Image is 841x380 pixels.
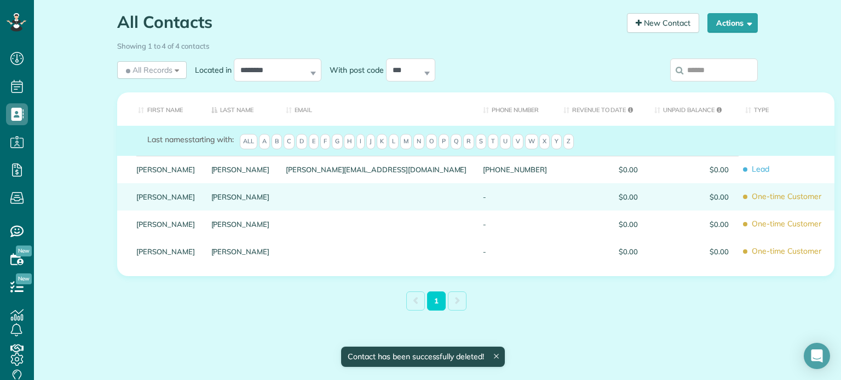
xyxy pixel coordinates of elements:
a: [PERSON_NAME] [211,220,270,228]
span: One-time Customer [745,187,826,206]
a: [PERSON_NAME] [136,166,195,173]
span: $0.00 [654,193,729,201]
span: F [320,134,330,149]
span: One-time Customer [745,242,826,261]
a: 1 [427,291,446,311]
span: Q [451,134,462,149]
span: H [344,134,355,149]
div: - [475,211,555,238]
a: [PERSON_NAME] [211,166,270,173]
span: D [296,134,307,149]
th: Phone number: activate to sort column ascending [475,92,555,126]
h1: All Contacts [117,13,619,31]
span: $0.00 [563,193,638,201]
th: Unpaid Balance: activate to sort column ascending [646,92,737,126]
a: [PERSON_NAME] [136,193,195,201]
span: R [463,134,474,149]
a: [PERSON_NAME] [211,193,270,201]
span: P [439,134,449,149]
span: New [16,273,32,284]
a: [PERSON_NAME] [136,248,195,255]
span: $0.00 [654,220,729,228]
span: E [309,134,319,149]
span: W [525,134,538,149]
div: Showing 1 to 4 of 4 contacts [117,37,758,51]
th: First Name: activate to sort column ascending [117,92,203,126]
span: X [539,134,550,149]
label: Located in [187,65,234,75]
label: With post code [321,65,386,75]
span: I [356,134,365,149]
span: $0.00 [563,248,638,255]
span: C [284,134,295,149]
span: T [488,134,498,149]
div: Open Intercom Messenger [804,343,830,369]
span: Lead [745,160,826,179]
span: S [476,134,486,149]
span: K [377,134,387,149]
a: [PERSON_NAME] [136,220,195,228]
span: All [240,134,257,149]
span: One-time Customer [745,214,826,233]
div: [PERSON_NAME][EMAIL_ADDRESS][DOMAIN_NAME] [278,156,475,183]
span: $0.00 [563,220,638,228]
span: New [16,245,32,256]
span: $0.00 [654,166,729,173]
a: New Contact [627,13,699,33]
span: M [400,134,412,149]
span: All Records [124,65,172,75]
span: B [272,134,282,149]
span: $0.00 [654,248,729,255]
div: [PHONE_NUMBER] [475,156,555,183]
span: Z [563,134,574,149]
div: - [475,183,555,211]
span: L [389,134,399,149]
th: Last Name: activate to sort column descending [203,92,278,126]
th: Email: activate to sort column ascending [278,92,475,126]
span: Last names [147,135,188,144]
span: Y [551,134,562,149]
span: N [413,134,424,149]
th: Type: activate to sort column ascending [737,92,834,126]
label: starting with: [147,134,234,145]
span: G [332,134,343,149]
div: - [475,238,555,265]
th: Revenue to Date: activate to sort column ascending [555,92,646,126]
button: Actions [707,13,758,33]
a: [PERSON_NAME] [211,248,270,255]
span: $0.00 [563,166,638,173]
span: U [500,134,511,149]
div: Contact has been successfully deleted! [341,347,505,367]
span: J [366,134,375,149]
span: O [426,134,437,149]
span: V [512,134,523,149]
span: A [259,134,270,149]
